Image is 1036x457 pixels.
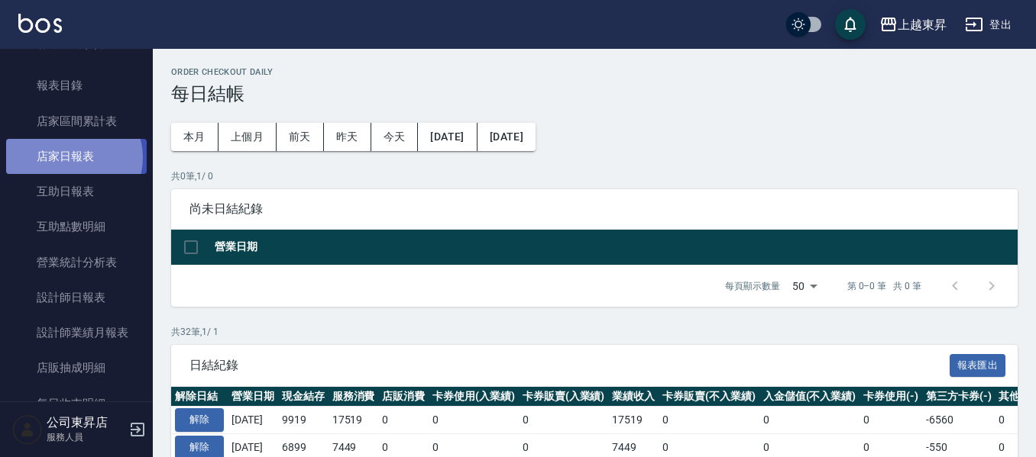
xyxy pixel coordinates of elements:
td: 0 [659,407,759,434]
button: [DATE] [478,123,536,151]
img: Person [12,414,43,445]
td: 0 [759,407,860,434]
a: 報表匯出 [950,357,1006,372]
th: 服務消費 [329,387,379,407]
td: 0 [429,407,519,434]
button: 前天 [277,123,324,151]
td: 9919 [278,407,329,434]
button: 本月 [171,123,219,151]
a: 每日收支明細 [6,386,147,421]
p: 每頁顯示數量 [725,279,780,293]
td: -6560 [922,407,996,434]
a: 營業統計分析表 [6,245,147,280]
div: 50 [786,266,823,307]
a: 報表目錄 [6,68,147,103]
h2: Order checkout daily [171,67,1018,77]
button: 登出 [959,11,1018,39]
button: 昨天 [324,123,371,151]
img: Logo [18,14,62,33]
th: 卡券販賣(入業績) [519,387,609,407]
th: 卡券販賣(不入業績) [659,387,759,407]
a: 設計師日報表 [6,280,147,315]
span: 日結紀錄 [189,358,950,373]
button: 上個月 [219,123,277,151]
button: save [835,9,866,40]
button: 解除 [175,408,224,432]
th: 營業日期 [228,387,278,407]
th: 入金儲值(不入業績) [759,387,860,407]
th: 卡券使用(入業績) [429,387,519,407]
td: 0 [378,407,429,434]
a: 互助點數明細 [6,209,147,244]
a: 互助日報表 [6,174,147,209]
td: [DATE] [228,407,278,434]
th: 解除日結 [171,387,228,407]
p: 第 0–0 筆 共 0 筆 [847,279,921,293]
span: 尚未日結紀錄 [189,201,999,217]
a: 店販抽成明細 [6,350,147,385]
th: 卡券使用(-) [860,387,922,407]
td: 0 [860,407,922,434]
td: 0 [519,407,609,434]
h5: 公司東昇店 [47,415,125,430]
th: 店販消費 [378,387,429,407]
h3: 每日結帳 [171,83,1018,105]
button: [DATE] [418,123,477,151]
a: 店家日報表 [6,139,147,174]
th: 現金結存 [278,387,329,407]
button: 今天 [371,123,419,151]
button: 報表匯出 [950,354,1006,378]
th: 營業日期 [211,230,1018,266]
th: 第三方卡券(-) [922,387,996,407]
p: 共 32 筆, 1 / 1 [171,325,1018,339]
td: 17519 [329,407,379,434]
button: 上越東昇 [873,9,953,40]
td: 17519 [608,407,659,434]
th: 業績收入 [608,387,659,407]
p: 共 0 筆, 1 / 0 [171,169,1018,183]
p: 服務人員 [47,430,125,444]
div: 上越東昇 [898,15,947,34]
a: 設計師業績月報表 [6,315,147,350]
a: 店家區間累計表 [6,104,147,139]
